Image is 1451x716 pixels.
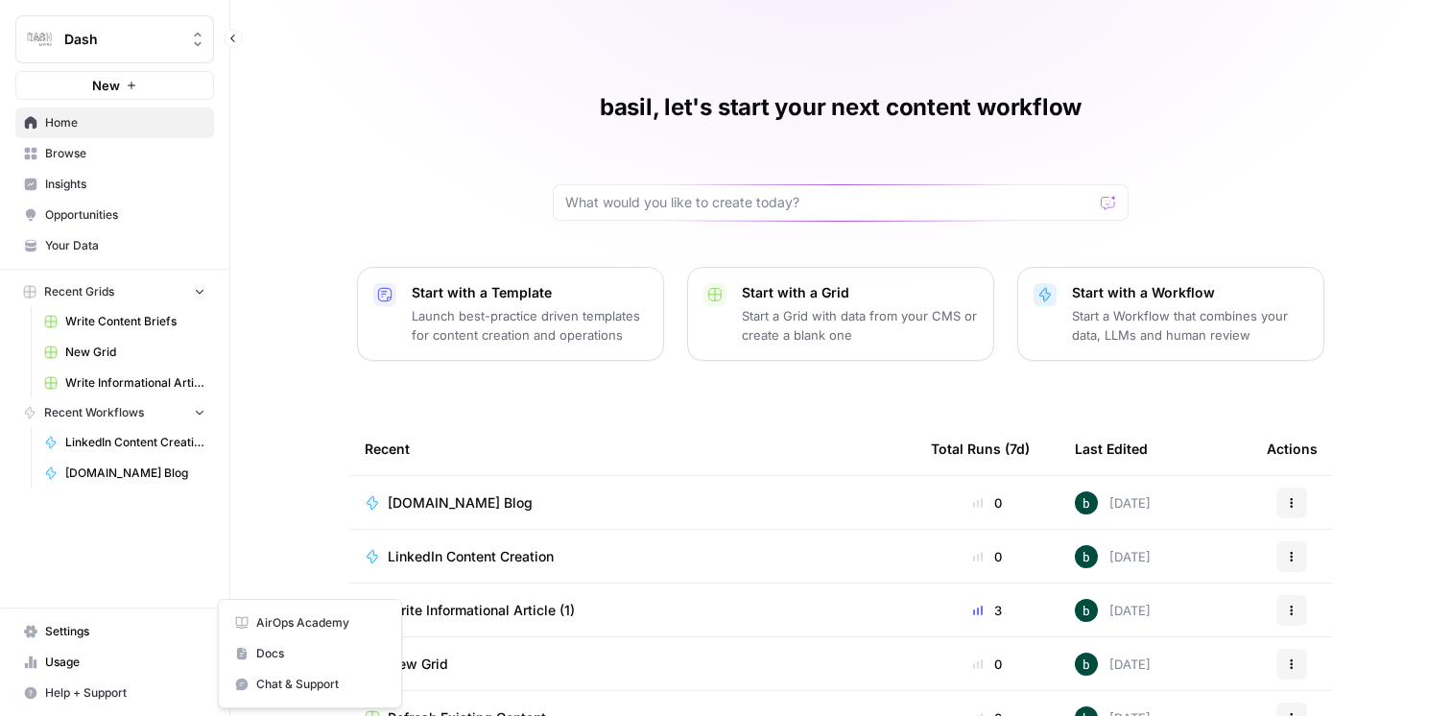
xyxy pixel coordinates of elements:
[226,669,393,700] button: Chat & Support
[36,337,214,368] a: New Grid
[15,107,214,138] a: Home
[1075,491,1098,514] img: gx0wxgwc29af1y512pejf24ty0zo
[22,22,57,57] img: Dash Logo
[45,684,205,702] span: Help + Support
[931,655,1044,674] div: 0
[412,283,648,302] p: Start with a Template
[15,678,214,708] button: Help + Support
[64,30,180,49] span: Dash
[1075,653,1151,676] div: [DATE]
[256,676,385,693] span: Chat & Support
[1267,422,1318,475] div: Actions
[15,277,214,306] button: Recent Grids
[65,313,205,330] span: Write Content Briefs
[15,169,214,200] a: Insights
[36,458,214,489] a: [DOMAIN_NAME] Blog
[931,547,1044,566] div: 0
[931,601,1044,620] div: 3
[218,599,402,708] div: Help + Support
[256,614,385,632] span: AirOps Academy
[931,422,1030,475] div: Total Runs (7d)
[45,145,205,162] span: Browse
[388,601,575,620] span: Write Informational Article (1)
[15,398,214,427] button: Recent Workflows
[45,114,205,131] span: Home
[742,283,978,302] p: Start with a Grid
[365,547,900,566] a: LinkedIn Content Creation
[412,306,648,345] p: Launch best-practice driven templates for content creation and operations
[36,427,214,458] a: LinkedIn Content Creation
[1017,267,1324,361] button: Start with a WorkflowStart a Workflow that combines your data, LLMs and human review
[1075,599,1151,622] div: [DATE]
[1075,599,1098,622] img: gx0wxgwc29af1y512pejf24ty0zo
[388,655,448,674] span: New Grid
[15,647,214,678] a: Usage
[226,638,393,669] a: Docs
[15,616,214,647] a: Settings
[45,654,205,671] span: Usage
[365,422,900,475] div: Recent
[1075,653,1098,676] img: gx0wxgwc29af1y512pejf24ty0zo
[45,237,205,254] span: Your Data
[1072,283,1308,302] p: Start with a Workflow
[15,15,214,63] button: Workspace: Dash
[256,645,385,662] span: Docs
[388,547,554,566] span: LinkedIn Content Creation
[15,138,214,169] a: Browse
[1072,306,1308,345] p: Start a Workflow that combines your data, LLMs and human review
[15,230,214,261] a: Your Data
[65,344,205,361] span: New Grid
[65,374,205,392] span: Write Informational Article (1)
[742,306,978,345] p: Start a Grid with data from your CMS or create a blank one
[44,404,144,421] span: Recent Workflows
[365,655,900,674] a: New Grid
[600,92,1082,123] h1: basil, let's start your next content workflow
[45,206,205,224] span: Opportunities
[15,71,214,100] button: New
[36,368,214,398] a: Write Informational Article (1)
[45,176,205,193] span: Insights
[15,200,214,230] a: Opportunities
[357,267,664,361] button: Start with a TemplateLaunch best-practice driven templates for content creation and operations
[931,493,1044,513] div: 0
[365,493,900,513] a: [DOMAIN_NAME] Blog
[1075,422,1148,475] div: Last Edited
[687,267,994,361] button: Start with a GridStart a Grid with data from your CMS or create a blank one
[44,283,114,300] span: Recent Grids
[565,193,1093,212] input: What would you like to create today?
[1075,545,1151,568] div: [DATE]
[1075,545,1098,568] img: gx0wxgwc29af1y512pejf24ty0zo
[226,608,393,638] a: AirOps Academy
[388,493,533,513] span: [DOMAIN_NAME] Blog
[65,434,205,451] span: LinkedIn Content Creation
[65,465,205,482] span: [DOMAIN_NAME] Blog
[45,623,205,640] span: Settings
[365,601,900,620] a: Write Informational Article (1)
[36,306,214,337] a: Write Content Briefs
[1075,491,1151,514] div: [DATE]
[92,76,120,95] span: New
